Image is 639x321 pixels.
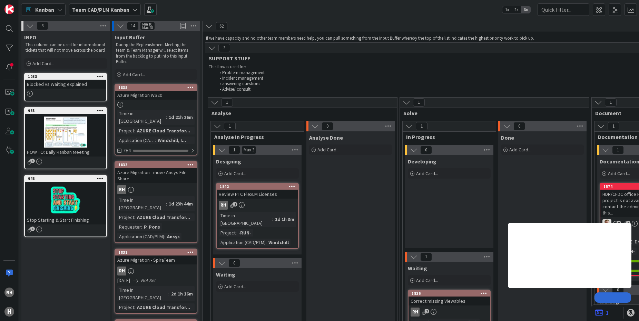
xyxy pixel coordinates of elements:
[217,183,298,199] div: 1842Review PTC FlexLM Licenses
[25,73,106,80] div: 1033
[115,161,197,243] a: 1833Azure Migration - move Ansys File ShareRHTime in [GEOGRAPHIC_DATA]:1d 23h 44mProject:AZURE Cl...
[228,259,240,267] span: 0
[236,229,237,237] span: :
[117,137,155,144] div: Application (CAD/PLM)
[216,271,235,278] span: Waiting
[165,233,181,240] div: Ansys
[117,223,141,231] div: Requester
[117,303,134,311] div: Project
[513,122,525,130] span: 0
[219,239,266,246] div: Application (CAD/PLM)
[217,201,298,210] div: RH
[521,6,530,13] span: 3x
[228,146,240,154] span: 1
[118,85,197,90] div: 1835
[322,122,333,130] span: 0
[167,200,195,208] div: 1d 23h 44m
[134,213,135,221] span: :
[608,170,630,177] span: Add Card...
[117,233,164,240] div: Application (CAD/PLM)
[115,162,197,168] div: 1833
[509,147,531,153] span: Add Card...
[411,308,420,317] div: RH
[156,137,188,144] div: Windchill, I...
[118,162,197,167] div: 1833
[605,98,617,107] span: 1
[117,185,126,194] div: RH
[123,71,145,78] span: Add Card...
[272,215,273,223] span: :
[115,84,197,91] div: 1835
[224,283,246,290] span: Add Card...
[164,233,165,240] span: :
[28,74,106,79] div: 1033
[116,42,196,64] p: During the Replenishment Meeting the team & Team Manager will select items from the backlog to pu...
[115,162,197,183] div: 1833Azure Migration - move Ansys File Share
[28,176,106,181] div: 946
[35,6,54,14] span: Kanban
[219,229,236,237] div: Project
[115,255,197,264] div: Azure Migration - SpiraTeam
[117,127,134,134] div: Project
[25,148,106,157] div: HOW TO: Daily Kanban Meeting
[168,290,169,298] span: :
[25,80,106,89] div: Blocked vs Waiting explained
[30,227,35,231] span: 1
[237,229,253,237] div: -RUN-
[595,309,609,317] a: 1
[142,22,152,26] div: Min 10
[117,286,168,301] div: Time in [GEOGRAPHIC_DATA]
[317,147,340,153] span: Add Card...
[224,122,236,130] span: 1
[115,249,197,255] div: 1831
[166,200,167,208] span: :
[167,113,195,121] div: 1d 21h 26m
[216,183,299,249] a: 1842Review PTC FlexLM LicensesRHTime in [GEOGRAPHIC_DATA]:1d 1h 3mProject:-RUN-Application (CAD/P...
[412,291,490,296] div: 1836
[216,22,227,30] span: 62
[4,307,14,317] div: H
[267,239,291,246] div: Windchill
[406,133,487,140] span: In Progress
[24,34,36,41] span: INFO
[117,267,126,275] div: RH
[612,146,624,154] span: 1
[115,84,197,100] div: 1835Azure Migration WS20
[141,277,156,283] i: Not Set
[25,215,106,224] div: Stop Starting & Start Finishing
[416,122,427,130] span: 1
[135,213,192,221] div: AZURE Cloud Transfor...
[127,22,139,30] span: 14
[403,110,580,117] span: Solve
[416,170,438,177] span: Add Card...
[124,147,131,154] span: 0/4
[420,253,432,261] span: 1
[115,91,197,100] div: Azure Migration WS20
[224,170,246,177] span: Add Card...
[141,223,142,231] span: :
[617,221,621,225] span: 8
[142,223,162,231] div: P. Pons
[602,219,611,228] img: BO
[266,239,267,246] span: :
[508,223,631,288] iframe: UserGuiding Product Updates RC Tooltip
[134,303,135,311] span: :
[24,73,107,101] a: 1033Blocked vs Waiting explained
[217,190,298,199] div: Review PTC FlexLM Licenses
[72,6,129,13] b: Team CAD/PLM Kanban
[409,290,490,305] div: 1836Correct missing Viewables
[220,184,298,189] div: 1842
[612,286,624,294] span: 0
[626,221,630,225] span: 2
[409,290,490,297] div: 1836
[217,183,298,190] div: 1842
[115,185,197,194] div: RH
[608,122,619,130] span: 1
[134,127,135,134] span: :
[221,98,233,107] span: 1
[408,265,427,272] span: Waiting
[25,175,106,182] div: 946
[409,297,490,305] div: Correct missing Viewables
[408,158,436,165] span: Developing
[425,309,429,313] span: 2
